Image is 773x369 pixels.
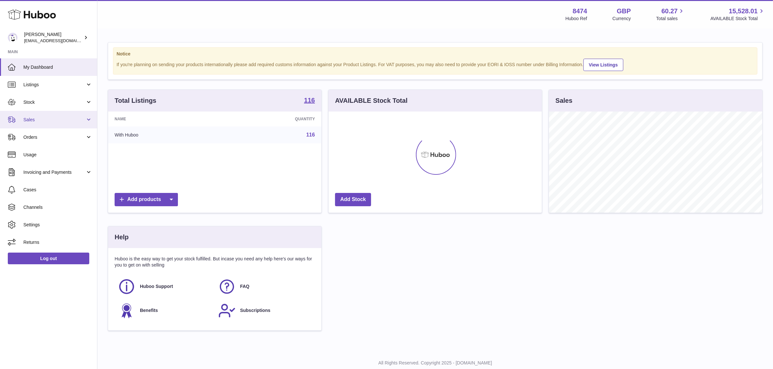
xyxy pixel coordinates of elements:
[23,239,92,245] span: Returns
[555,96,572,105] h3: Sales
[115,96,156,105] h3: Total Listings
[617,7,631,16] strong: GBP
[240,307,270,314] span: Subscriptions
[23,134,85,140] span: Orders
[573,7,587,16] strong: 8474
[117,51,754,57] strong: Notice
[115,233,129,242] h3: Help
[613,16,631,22] div: Currency
[23,64,92,70] span: My Dashboard
[8,253,89,264] a: Log out
[117,58,754,71] div: If you're planning on sending your products internationally please add required customs informati...
[221,112,321,126] th: Quantity
[115,193,178,206] a: Add products
[118,278,212,295] a: Huboo Support
[304,97,315,105] a: 116
[583,59,623,71] a: View Listings
[218,278,312,295] a: FAQ
[306,132,315,137] a: 116
[23,169,85,175] span: Invoicing and Payments
[8,33,18,42] img: internalAdmin-8474@internal.huboo.com
[23,82,85,88] span: Listings
[103,360,768,366] p: All Rights Reserved. Copyright 2025 - [DOMAIN_NAME]
[23,204,92,210] span: Channels
[140,283,173,290] span: Huboo Support
[24,38,95,43] span: [EMAIL_ADDRESS][DOMAIN_NAME]
[304,97,315,103] strong: 116
[118,302,212,319] a: Benefits
[656,16,685,22] span: Total sales
[661,7,678,16] span: 60.27
[656,7,685,22] a: 60.27 Total sales
[115,256,315,268] p: Huboo is the easy way to get your stock fulfilled. But incase you need any help here's our ways f...
[23,99,85,105] span: Stock
[23,187,92,193] span: Cases
[108,112,221,126] th: Name
[24,31,82,44] div: [PERSON_NAME]
[140,307,158,314] span: Benefits
[335,193,371,206] a: Add Stock
[729,7,758,16] span: 15,528.01
[108,126,221,143] td: With Huboo
[710,16,765,22] span: AVAILABLE Stock Total
[335,96,407,105] h3: AVAILABLE Stock Total
[23,222,92,228] span: Settings
[710,7,765,22] a: 15,528.01 AVAILABLE Stock Total
[240,283,250,290] span: FAQ
[566,16,587,22] div: Huboo Ref
[218,302,312,319] a: Subscriptions
[23,117,85,123] span: Sales
[23,152,92,158] span: Usage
